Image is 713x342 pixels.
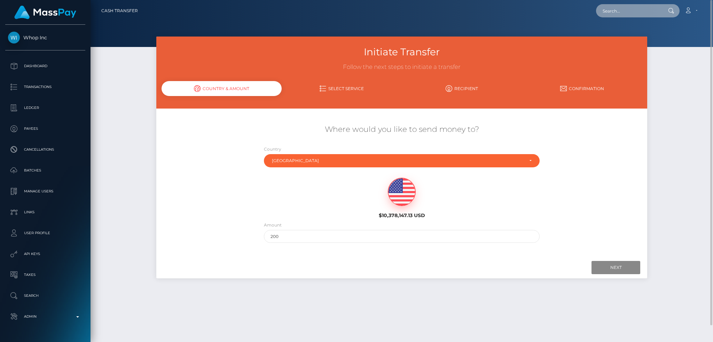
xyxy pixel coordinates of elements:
a: Search [5,287,85,304]
a: Select Service [282,82,402,95]
span: Whop Inc [5,34,85,41]
a: Recipient [402,82,522,95]
h3: Follow the next steps to initiate a transfer [162,63,642,71]
img: Whop Inc [8,32,20,43]
p: Payees [8,124,83,134]
a: User Profile [5,224,85,242]
p: User Profile [8,228,83,238]
p: API Keys [8,249,83,259]
a: Ledger [5,99,85,117]
a: Payees [5,120,85,137]
a: Admin [5,308,85,325]
div: Country & Amount [162,81,282,96]
p: Manage Users [8,186,83,197]
a: Manage Users [5,183,85,200]
p: Batches [8,165,83,176]
input: Next [591,261,640,274]
p: Search [8,291,83,301]
a: Dashboard [5,57,85,75]
p: Taxes [8,270,83,280]
label: Country [264,146,281,152]
label: Amount [264,222,282,228]
a: API Keys [5,245,85,263]
h5: Where would you like to send money to? [162,124,642,135]
p: Dashboard [8,61,83,71]
a: Taxes [5,266,85,284]
a: Transactions [5,78,85,96]
div: [GEOGRAPHIC_DATA] [272,158,524,164]
p: Cancellations [8,144,83,155]
a: Cash Transfer [101,3,138,18]
img: USD.png [388,178,415,206]
input: Search... [596,4,661,17]
p: Admin [8,311,83,322]
a: Confirmation [522,82,642,95]
a: Links [5,204,85,221]
h3: Initiate Transfer [162,45,642,59]
h6: $10,378,147.13 USD [339,213,465,218]
button: Lebanon [264,154,540,167]
a: Cancellations [5,141,85,158]
p: Transactions [8,82,83,92]
p: Ledger [8,103,83,113]
a: Batches [5,162,85,179]
input: Amount to send in USD (Maximum: 10378147.13) [264,230,540,243]
p: Links [8,207,83,217]
img: MassPay Logo [14,6,76,19]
